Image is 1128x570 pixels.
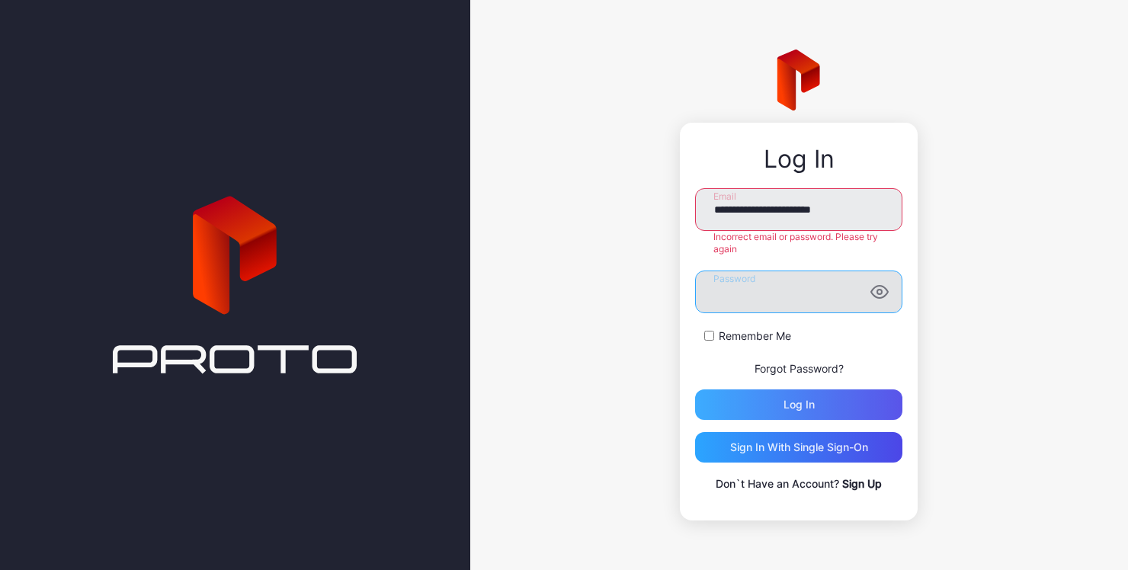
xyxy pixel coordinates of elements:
a: Forgot Password? [755,362,844,375]
button: Sign in With Single Sign-On [695,432,902,463]
p: Don`t Have an Account? [695,475,902,493]
label: Remember Me [719,328,791,344]
div: Incorrect email or password. Please try again [695,231,902,255]
div: Log in [784,399,815,411]
input: Password [695,271,902,313]
div: Log In [695,146,902,173]
a: Sign Up [842,477,882,490]
input: Email [695,188,902,231]
button: Log in [695,389,902,420]
button: Password [870,283,889,301]
div: Sign in With Single Sign-On [730,441,868,453]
